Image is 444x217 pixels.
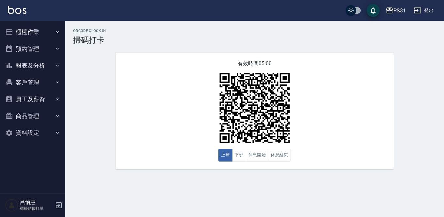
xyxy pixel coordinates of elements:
div: PS31 [393,7,406,15]
button: 櫃檯作業 [3,23,63,40]
button: save [367,4,380,17]
button: 下班 [232,149,246,162]
h3: 掃碼打卡 [73,36,436,45]
h2: QRcode Clock In [73,29,436,33]
p: 櫃檯結帳打單 [20,206,53,211]
div: 有效時間 05:00 [116,53,394,169]
button: 預約管理 [3,40,63,57]
h5: 呂怡慧 [20,199,53,206]
button: 資料設定 [3,124,63,141]
button: 報表及分析 [3,57,63,74]
button: PS31 [383,4,408,17]
img: Logo [8,6,26,14]
img: Person [5,199,18,212]
button: 登出 [411,5,436,17]
button: 商品管理 [3,108,63,125]
button: 上班 [218,149,232,162]
button: 休息結束 [268,149,291,162]
button: 休息開始 [246,149,269,162]
button: 客戶管理 [3,74,63,91]
button: 員工及薪資 [3,91,63,108]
